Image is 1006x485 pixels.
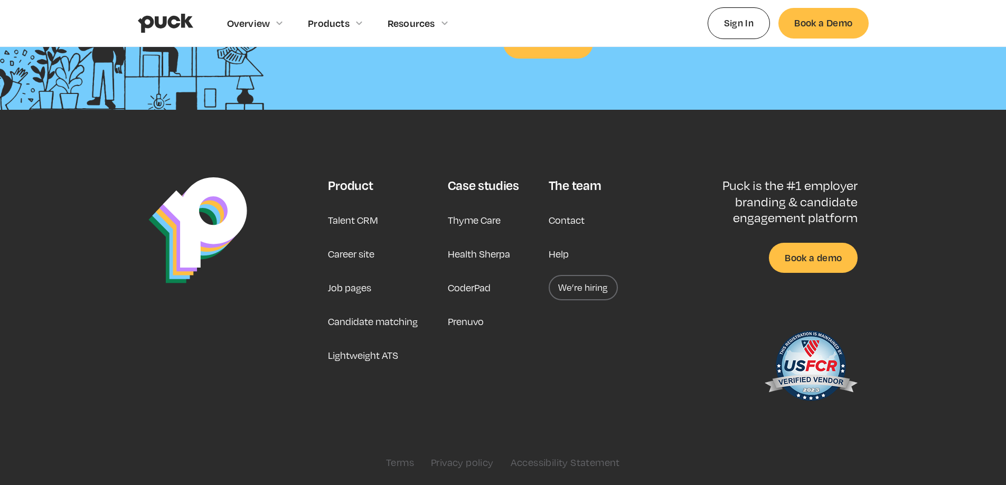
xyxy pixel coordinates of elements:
[708,7,770,39] a: Sign In
[328,275,371,300] a: Job pages
[308,17,350,29] div: Products
[511,457,620,468] a: Accessibility Statement
[328,309,418,334] a: Candidate matching
[448,177,519,193] div: Case studies
[448,207,501,233] a: Thyme Care
[328,343,398,368] a: Lightweight ATS
[769,243,858,273] a: Book a demo
[328,177,373,193] div: Product
[778,8,868,38] a: Book a Demo
[386,457,414,468] a: Terms
[549,177,601,193] div: The team
[328,207,378,233] a: Talent CRM
[227,17,270,29] div: Overview
[448,309,484,334] a: Prenuvo
[388,17,435,29] div: Resources
[328,241,374,267] a: Career site
[549,275,618,300] a: We’re hiring
[431,457,494,468] a: Privacy policy
[764,326,858,410] img: US Federal Contractor Registration System for Award Management Verified Vendor Seal
[688,177,858,225] p: Puck is the #1 employer branding & candidate engagement platform
[448,275,491,300] a: CoderPad
[549,241,569,267] a: Help
[549,207,585,233] a: Contact
[448,241,510,267] a: Health Sherpa
[148,177,247,283] img: Puck Logo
